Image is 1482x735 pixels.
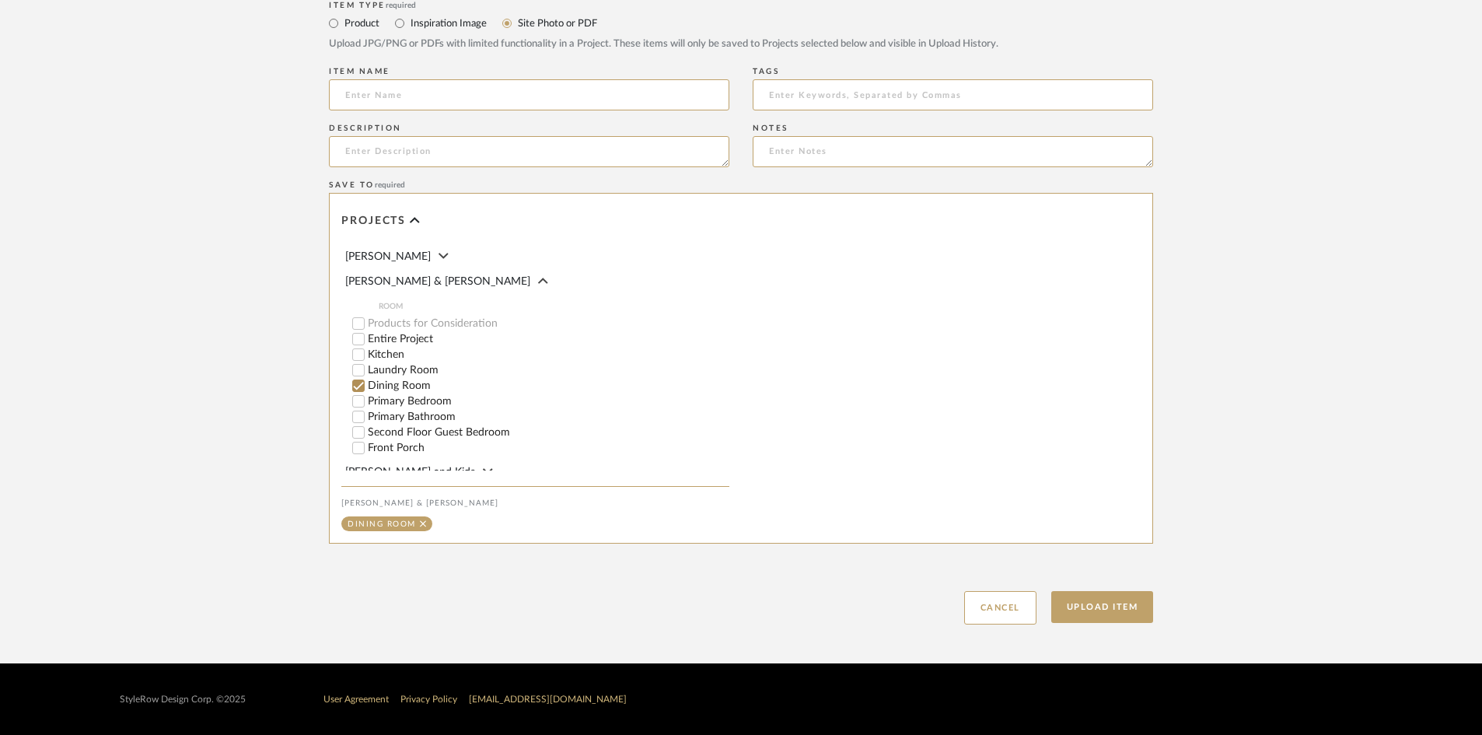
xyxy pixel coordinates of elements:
[323,695,389,704] a: User Agreement
[329,37,1153,52] div: Upload JPG/PNG or PDFs with limited functionality in a Project. These items will only be saved to...
[345,251,431,262] span: [PERSON_NAME]
[329,180,1153,190] div: Save To
[368,443,729,453] label: Front Porch
[329,67,729,76] div: Item name
[120,694,246,705] div: StyleRow Design Corp. ©2025
[386,2,416,9] span: required
[368,334,729,345] label: Entire Project
[516,15,597,32] label: Site Photo or PDF
[375,181,405,189] span: required
[343,15,379,32] label: Product
[368,427,729,438] label: Second Floor Guest Bedroom
[753,67,1153,76] div: Tags
[341,215,406,228] span: Projects
[329,79,729,110] input: Enter Name
[368,380,729,391] label: Dining Room
[753,79,1153,110] input: Enter Keywords, Separated by Commas
[1051,591,1154,623] button: Upload Item
[753,124,1153,133] div: Notes
[345,467,475,478] span: [PERSON_NAME] and Kids
[368,365,729,376] label: Laundry Room
[368,349,729,360] label: Kitchen
[469,695,627,704] a: [EMAIL_ADDRESS][DOMAIN_NAME]
[964,591,1036,625] button: Cancel
[409,15,487,32] label: Inspiration Image
[368,411,729,422] label: Primary Bathroom
[329,1,1153,10] div: Item Type
[348,520,416,528] div: Dining Room
[400,695,457,704] a: Privacy Policy
[329,13,1153,33] mat-radio-group: Select item type
[345,276,530,287] span: [PERSON_NAME] & [PERSON_NAME]
[368,396,729,407] label: Primary Bedroom
[341,499,729,508] div: [PERSON_NAME] & [PERSON_NAME]
[379,300,729,313] span: ROOM
[329,124,729,133] div: Description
